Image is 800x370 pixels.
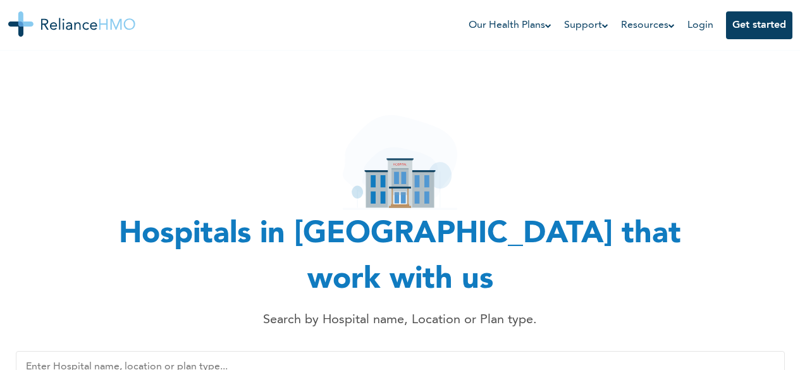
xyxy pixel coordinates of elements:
a: Login [687,20,713,30]
p: Search by Hospital name, Location or Plan type. [116,311,685,330]
img: Reliance HMO's Logo [8,11,135,37]
img: hospital_icon.svg [343,115,457,210]
button: Get started [726,11,792,39]
a: Resources [621,18,675,33]
h1: Hospitals in [GEOGRAPHIC_DATA] that work with us [84,212,717,303]
a: Support [564,18,608,33]
a: Our Health Plans [469,18,551,33]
